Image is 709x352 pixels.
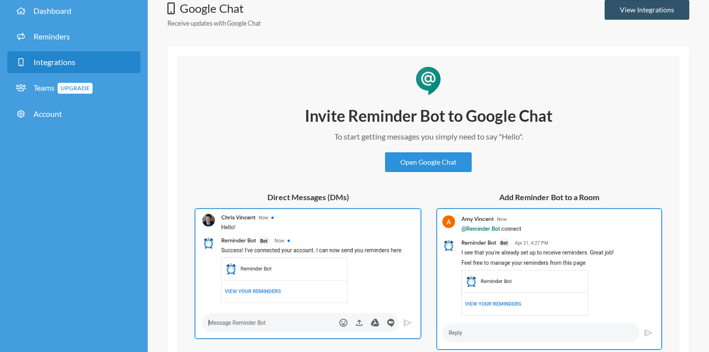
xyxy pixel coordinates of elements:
[167,19,261,27] small: Receive updates with Google Chat
[58,83,93,94] span: Upgrade
[33,32,70,41] span: Reminders
[7,103,140,125] a: Account
[281,106,576,126] h2: Invite Reminder Bot to Google Chat
[33,57,75,67] span: Integrations
[33,83,93,92] span: Teams
[436,192,662,203] h5: Add Reminder Bot to a Room
[194,192,421,203] h5: Direct Messages (DMs)
[33,109,62,118] span: Account
[33,6,71,15] span: Dashboard
[7,26,140,47] a: Reminders
[385,152,472,172] a: Open Google Chat
[7,51,140,73] a: Integrations
[7,77,140,99] a: TeamsUpgrade
[281,131,576,142] p: To start getting messages you simply need to say "Hello".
